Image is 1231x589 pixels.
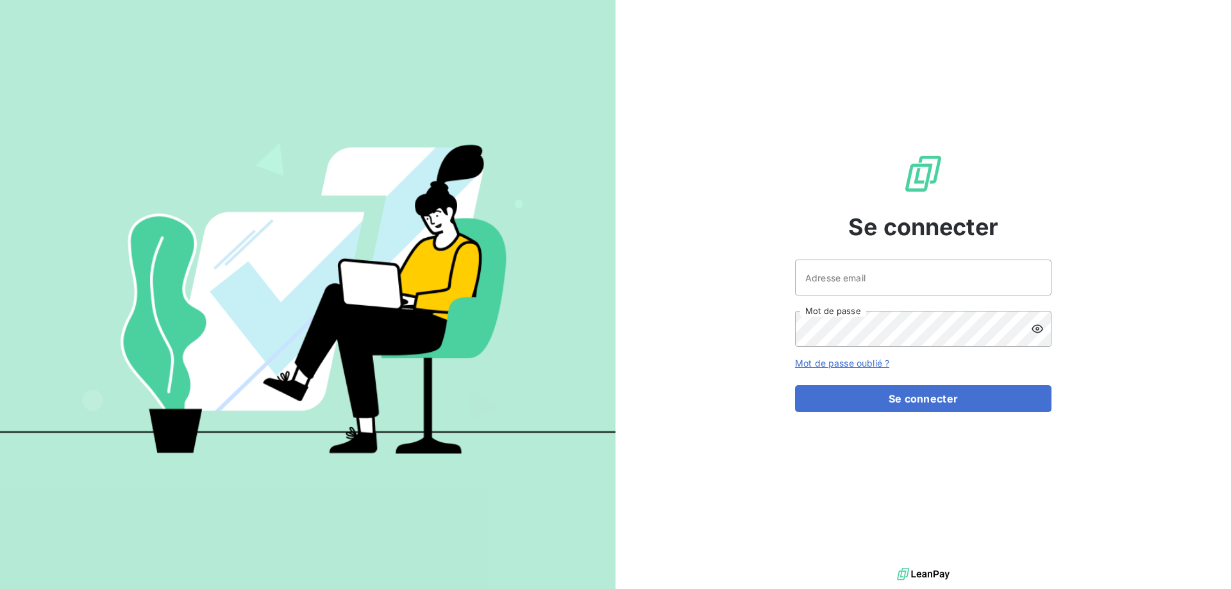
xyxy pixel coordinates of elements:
[795,385,1051,412] button: Se connecter
[848,210,998,244] span: Se connecter
[897,565,950,584] img: logo
[795,260,1051,295] input: placeholder
[903,153,944,194] img: Logo LeanPay
[795,358,889,369] a: Mot de passe oublié ?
